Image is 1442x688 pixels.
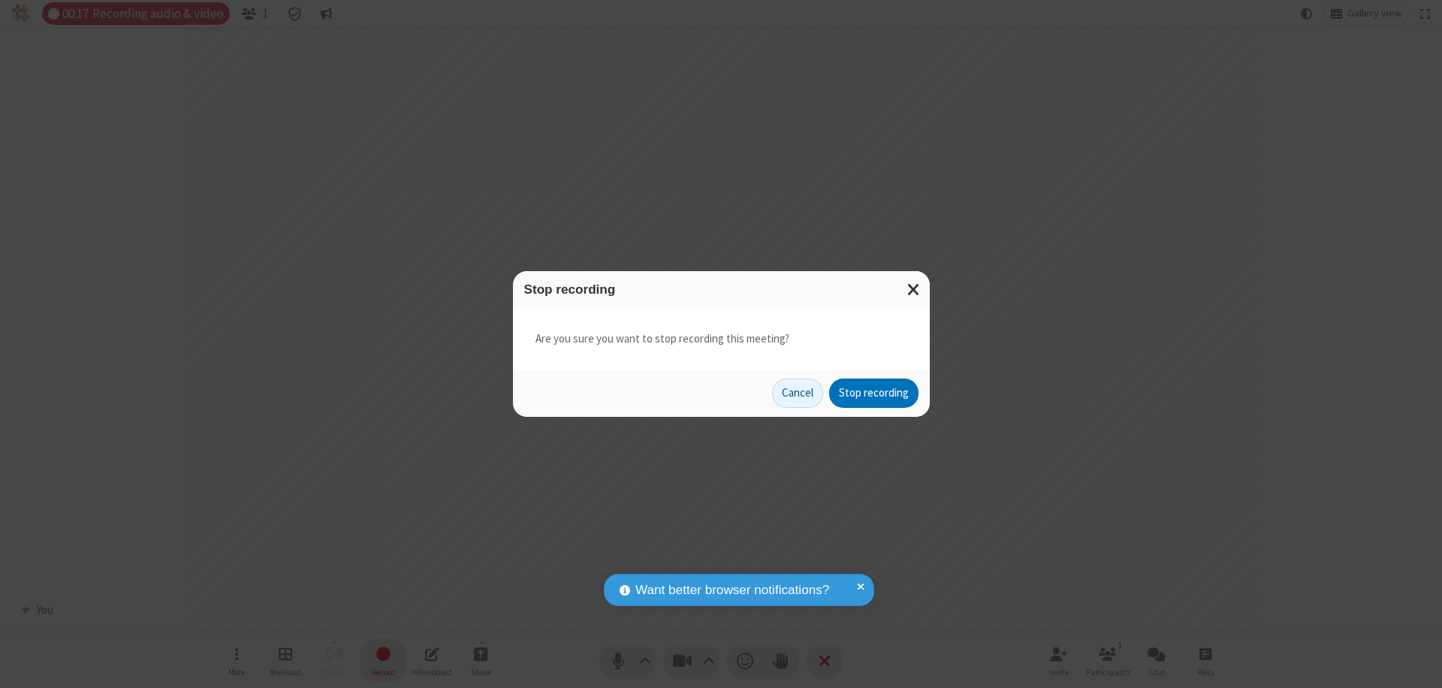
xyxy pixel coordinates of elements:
span: Want better browser notifications? [635,581,829,600]
button: Stop recording [829,379,919,409]
div: Are you sure you want to stop recording this meeting? [513,308,930,370]
h3: Stop recording [524,282,919,297]
button: Close modal [898,271,930,308]
button: Cancel [772,379,823,409]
